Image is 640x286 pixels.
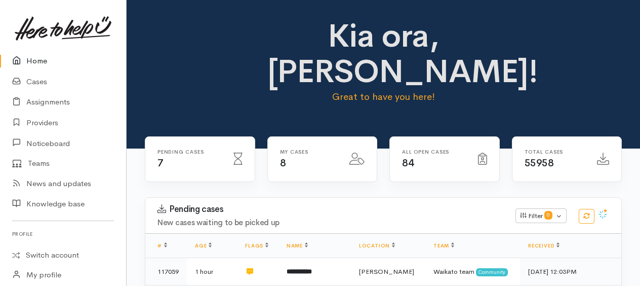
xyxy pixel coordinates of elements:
span: Community [476,268,508,276]
h1: Kia ora, [PERSON_NAME]! [267,18,500,90]
span: 84 [402,157,414,169]
span: [PERSON_NAME] [359,267,414,276]
h4: New cases waiting to be picked up [157,219,503,227]
td: 117059 [145,258,187,285]
h3: Pending cases [157,204,503,214]
span: 55958 [525,157,554,169]
td: Waikato team [425,258,520,285]
button: Filter0 [515,208,567,224]
td: 1 hour [187,258,237,285]
h6: Profile [12,227,114,241]
a: Team [433,242,454,249]
a: Age [195,242,212,249]
h6: My cases [280,149,338,155]
a: Flags [245,242,268,249]
h6: Total cases [525,149,585,155]
a: Received [528,242,559,249]
p: Great to have you here! [267,90,500,104]
h6: Pending cases [157,149,221,155]
a: Location [359,242,395,249]
h6: All Open cases [402,149,466,155]
a: Name [287,242,308,249]
span: 0 [544,211,552,219]
span: 8 [280,157,286,169]
td: [DATE] 12:03PM [520,258,621,285]
a: # [157,242,167,249]
span: 7 [157,157,164,169]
